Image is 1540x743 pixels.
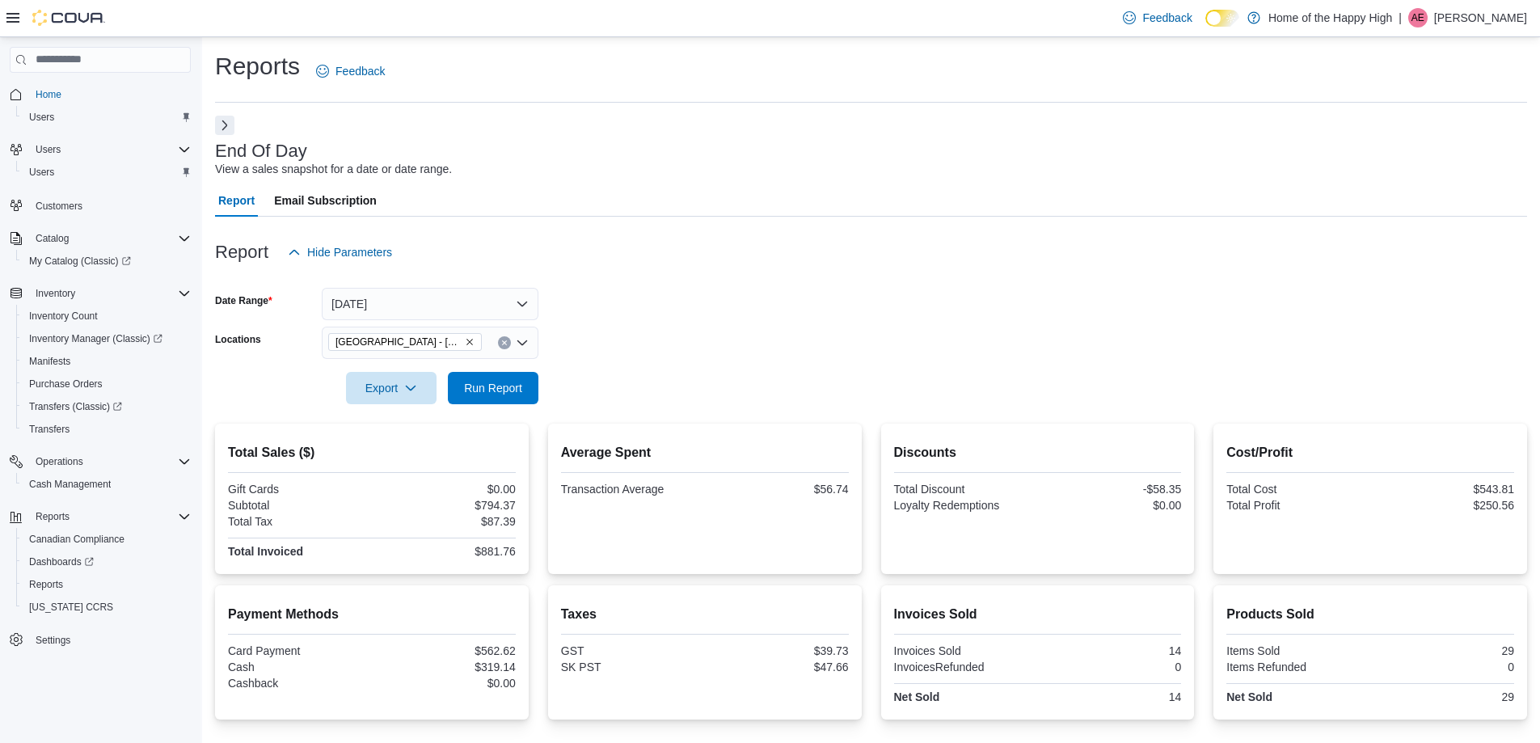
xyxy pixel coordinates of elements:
[29,478,111,491] span: Cash Management
[465,337,475,347] button: Remove Battleford - Battleford Crossing - Fire & Flower from selection in this group
[32,10,105,26] img: Cova
[10,76,191,694] nav: Complex example
[1040,661,1181,673] div: 0
[16,473,197,496] button: Cash Management
[356,372,427,404] span: Export
[335,63,385,79] span: Feedback
[23,374,109,394] a: Purchase Orders
[215,141,307,161] h3: End Of Day
[23,475,191,494] span: Cash Management
[561,644,702,657] div: GST
[29,195,191,215] span: Customers
[23,163,191,182] span: Users
[23,597,191,617] span: Washington CCRS
[1373,661,1514,673] div: 0
[215,333,261,346] label: Locations
[3,82,197,106] button: Home
[561,661,702,673] div: SK PST
[29,284,191,303] span: Inventory
[29,507,191,526] span: Reports
[1040,499,1181,512] div: $0.00
[23,575,191,594] span: Reports
[1205,10,1239,27] input: Dark Mode
[36,287,75,300] span: Inventory
[1142,10,1192,26] span: Feedback
[29,111,54,124] span: Users
[36,455,83,468] span: Operations
[29,84,191,104] span: Home
[3,282,197,305] button: Inventory
[29,140,191,159] span: Users
[228,605,516,624] h2: Payment Methods
[29,355,70,368] span: Manifests
[1226,499,1367,512] div: Total Profit
[29,255,131,268] span: My Catalog (Classic)
[29,452,90,471] button: Operations
[1226,644,1367,657] div: Items Sold
[3,227,197,250] button: Catalog
[328,333,482,351] span: Battleford - Battleford Crossing - Fire & Flower
[228,644,369,657] div: Card Payment
[215,294,272,307] label: Date Range
[335,334,462,350] span: [GEOGRAPHIC_DATA] - [GEOGRAPHIC_DATA] - Fire & Flower
[307,244,392,260] span: Hide Parameters
[1399,8,1402,27] p: |
[561,605,849,624] h2: Taxes
[23,329,169,348] a: Inventory Manager (Classic)
[322,288,538,320] button: [DATE]
[29,284,82,303] button: Inventory
[1373,690,1514,703] div: 29
[228,515,369,528] div: Total Tax
[23,552,100,572] a: Dashboards
[3,450,197,473] button: Operations
[23,420,76,439] a: Transfers
[894,483,1035,496] div: Total Discount
[3,505,197,528] button: Reports
[16,418,197,441] button: Transfers
[228,661,369,673] div: Cash
[23,352,191,371] span: Manifests
[16,250,197,272] a: My Catalog (Classic)
[23,306,104,326] a: Inventory Count
[894,661,1035,673] div: InvoicesRefunded
[23,420,191,439] span: Transfers
[16,395,197,418] a: Transfers (Classic)
[375,661,516,673] div: $319.14
[1226,483,1367,496] div: Total Cost
[1373,644,1514,657] div: 29
[228,443,516,462] h2: Total Sales ($)
[228,483,369,496] div: Gift Cards
[23,374,191,394] span: Purchase Orders
[16,106,197,129] button: Users
[274,184,377,217] span: Email Subscription
[1040,483,1181,496] div: -$58.35
[375,499,516,512] div: $794.37
[16,573,197,596] button: Reports
[23,251,137,271] a: My Catalog (Classic)
[3,628,197,652] button: Settings
[1226,661,1367,673] div: Items Refunded
[23,597,120,617] a: [US_STATE] CCRS
[23,329,191,348] span: Inventory Manager (Classic)
[498,336,511,349] button: Clear input
[375,483,516,496] div: $0.00
[23,108,61,127] a: Users
[29,533,124,546] span: Canadian Compliance
[215,50,300,82] h1: Reports
[3,193,197,217] button: Customers
[375,677,516,690] div: $0.00
[23,352,77,371] a: Manifests
[894,499,1035,512] div: Loyalty Redemptions
[215,116,234,135] button: Next
[29,423,70,436] span: Transfers
[1226,605,1514,624] h2: Products Sold
[29,229,191,248] span: Catalog
[29,631,77,650] a: Settings
[1226,690,1272,703] strong: Net Sold
[228,677,369,690] div: Cashback
[894,644,1035,657] div: Invoices Sold
[29,310,98,323] span: Inventory Count
[516,336,529,349] button: Open list of options
[29,332,162,345] span: Inventory Manager (Classic)
[561,483,702,496] div: Transaction Average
